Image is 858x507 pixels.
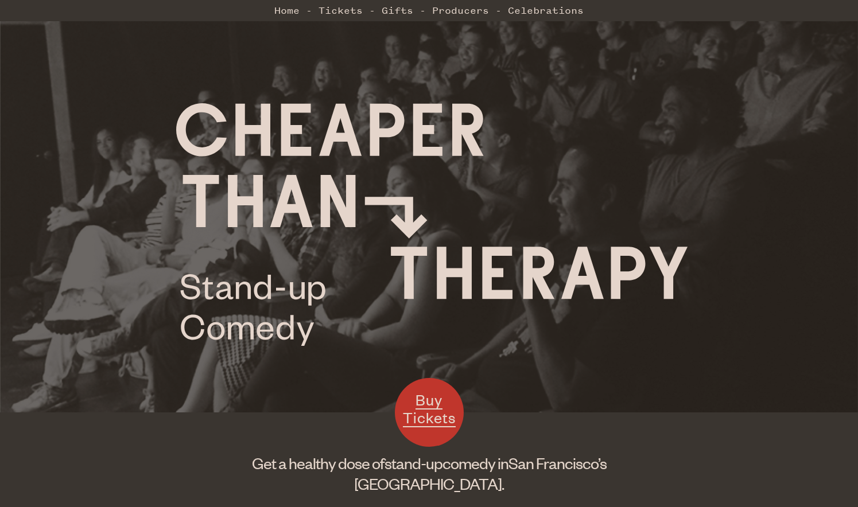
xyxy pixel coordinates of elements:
span: stand-up [385,453,442,473]
h1: Get a healthy dose of comedy in [215,453,644,494]
span: Buy Tickets [403,390,456,427]
img: Cheaper Than Therapy logo [176,103,688,346]
span: San Francisco’s [508,453,607,473]
a: Buy Tickets [395,378,464,447]
span: [GEOGRAPHIC_DATA]. [354,474,504,493]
